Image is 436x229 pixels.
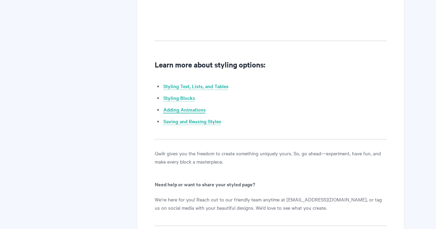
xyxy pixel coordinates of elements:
h2: Learn more about styling options: [154,59,386,70]
a: Styling Text, Lists, and Tables [163,82,228,90]
p: We’re here for you! Reach out to our friendly team anytime at [EMAIL_ADDRESS][DOMAIN_NAME], or ta... [154,195,386,211]
a: Adding Animations [163,106,205,113]
strong: Need help or want to share your styled page? [154,180,255,187]
a: Saving and Reusing Styles [163,117,221,125]
p: Qwilr gives you the freedom to create something uniquely yours. So, go ahead—experiment, have fun... [154,149,386,165]
a: Styling Blocks [163,94,195,102]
